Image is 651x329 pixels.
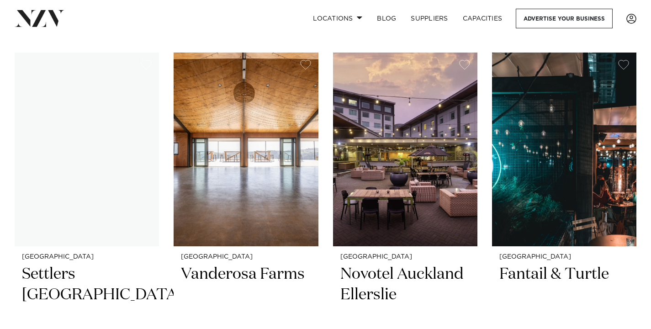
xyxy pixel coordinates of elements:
[516,9,613,28] a: Advertise your business
[340,254,470,260] small: [GEOGRAPHIC_DATA]
[340,264,470,326] h2: Novotel Auckland Ellerslie
[15,10,64,27] img: nzv-logo.png
[181,254,311,260] small: [GEOGRAPHIC_DATA]
[403,9,455,28] a: SUPPLIERS
[306,9,370,28] a: Locations
[22,254,152,260] small: [GEOGRAPHIC_DATA]
[370,9,403,28] a: BLOG
[22,264,152,326] h2: Settlers [GEOGRAPHIC_DATA]
[499,254,629,260] small: [GEOGRAPHIC_DATA]
[181,264,311,326] h2: Vanderosa Farms
[499,264,629,326] h2: Fantail & Turtle
[455,9,510,28] a: Capacities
